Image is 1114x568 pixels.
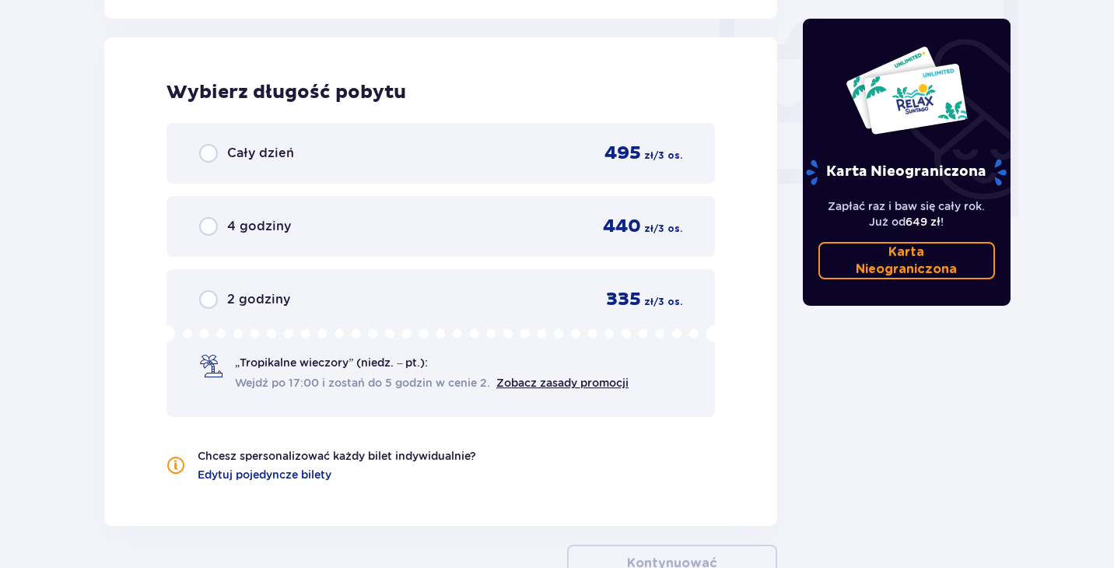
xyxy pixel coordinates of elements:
font: Cały dzień [227,146,294,160]
font: Karta Nieograniczona [856,246,957,275]
a: Edytuj pojedyncze bilety [198,467,331,482]
font: / [653,151,658,160]
font: Karta Nieograniczona [826,163,986,181]
font: 4 godziny [227,219,291,233]
font: „Tropikalne wieczory” (niedz. – pt.): [235,356,428,369]
font: Zapłać raz i baw się cały rok. Już od [828,200,985,228]
font: 3 os. [658,151,682,160]
font: 649 zł [906,216,941,228]
font: Wejdź po 17:00 i zostań do 5 godzin w cenie 2. [235,377,490,389]
a: Zobacz zasady promocji [496,377,629,389]
font: / [653,297,658,307]
a: Karta Nieograniczona [818,242,996,279]
font: Wybierz długość pobytu [166,81,406,104]
font: Chcesz spersonalizować każdy bilet indywidualnie? [198,450,476,462]
font: ! [941,216,944,228]
font: zł [644,224,653,233]
font: 440 [603,215,641,238]
font: Edytuj pojedyncze bilety [198,468,331,481]
font: zł [644,151,653,160]
font: 3 os. [658,224,682,233]
font: 335 [606,288,641,311]
font: 2 godziny [227,292,290,307]
font: 495 [604,142,641,165]
font: zł [644,297,653,307]
font: 3 os. [658,297,682,307]
font: / [653,224,658,233]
